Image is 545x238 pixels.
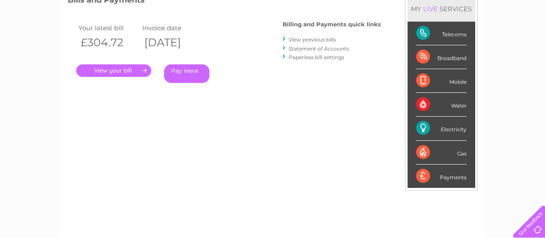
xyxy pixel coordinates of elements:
[439,37,465,43] a: Telecoms
[416,141,467,165] div: Gas
[283,21,381,28] h4: Billing and Payments quick links
[416,165,467,188] div: Payments
[19,22,63,49] img: logo.png
[164,64,209,83] a: Pay Here
[76,22,140,34] td: Your latest bill
[140,22,204,34] td: Invoice date
[470,37,483,43] a: Blog
[69,5,476,42] div: Clear Business is a trading name of Verastar Limited (registered in [GEOGRAPHIC_DATA] No. 3667643...
[76,34,140,51] th: £304.72
[416,69,467,93] div: Mobile
[415,37,434,43] a: Energy
[416,93,467,117] div: Water
[383,4,442,15] a: 0333 014 3131
[393,37,410,43] a: Water
[289,36,336,43] a: View previous bills
[421,5,439,13] div: LIVE
[289,54,344,60] a: Paperless bill settings
[416,45,467,69] div: Broadband
[289,45,349,52] a: Statement of Accounts
[488,37,509,43] a: Contact
[517,37,537,43] a: Log out
[416,22,467,45] div: Telecoms
[76,64,151,77] a: .
[140,34,204,51] th: [DATE]
[416,117,467,140] div: Electricity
